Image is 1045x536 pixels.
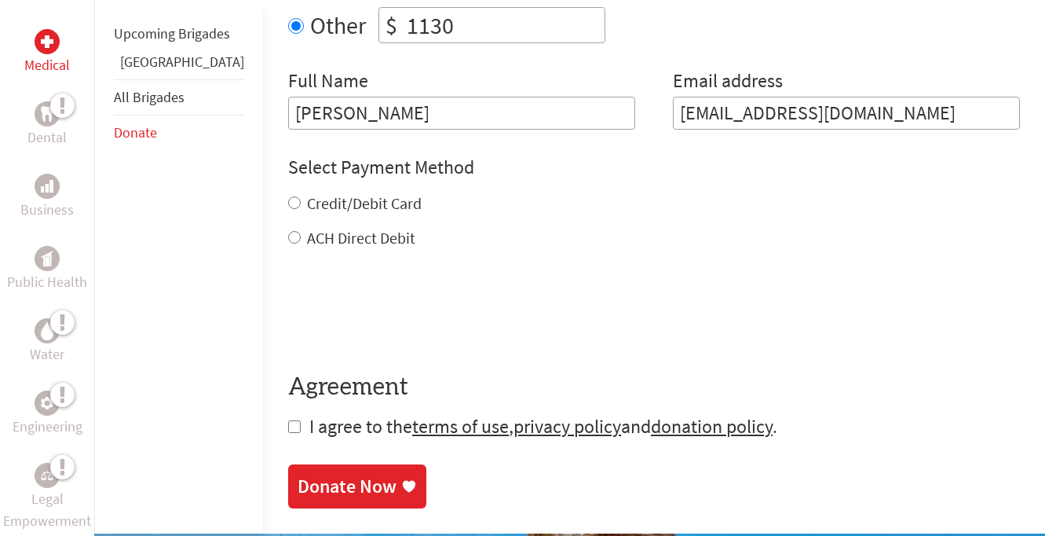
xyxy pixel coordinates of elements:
div: Dental [35,101,60,127]
div: Water [35,318,60,343]
p: Business [20,199,74,221]
a: Donate Now [288,464,426,508]
li: Guatemala [114,51,244,79]
img: Water [41,322,53,340]
a: [GEOGRAPHIC_DATA] [120,53,244,71]
p: Public Health [7,271,87,293]
p: Medical [24,54,70,76]
p: Legal Empowerment [3,488,91,532]
h4: Select Payment Method [288,155,1020,180]
a: EngineeringEngineering [13,391,82,438]
a: All Brigades [114,88,185,106]
a: terms of use [412,414,509,439]
iframe: reCAPTCHA [288,281,527,342]
li: Donate [114,116,244,150]
img: Public Health [41,251,53,266]
img: Engineering [41,397,53,409]
h4: Agreement [288,373,1020,402]
input: Enter Full Name [288,97,635,130]
label: Email address [673,68,783,97]
div: Legal Empowerment [35,463,60,488]
a: Upcoming Brigades [114,24,230,42]
li: Upcoming Brigades [114,17,244,51]
a: Legal EmpowermentLegal Empowerment [3,463,91,532]
div: Medical [35,29,60,54]
a: privacy policy [513,414,621,439]
p: Engineering [13,416,82,438]
div: Engineering [35,391,60,416]
div: Donate Now [298,474,396,499]
a: Donate [114,123,157,141]
p: Dental [27,127,67,149]
a: WaterWater [30,318,64,365]
img: Business [41,180,53,193]
a: Public HealthPublic Health [7,246,87,293]
label: Full Name [288,68,368,97]
label: ACH Direct Debit [307,228,415,248]
span: I agree to the , and . [309,414,777,439]
label: Credit/Debit Card [307,193,422,213]
input: Your Email [673,97,1020,130]
img: Medical [41,35,53,48]
label: Other [310,7,366,43]
a: donation policy [651,414,773,439]
p: Water [30,343,64,365]
div: Business [35,174,60,199]
img: Dental [41,107,53,122]
a: BusinessBusiness [20,174,74,221]
li: All Brigades [114,79,244,116]
a: MedicalMedical [24,29,70,76]
img: Legal Empowerment [41,471,53,480]
a: DentalDental [27,101,67,149]
div: $ [379,8,404,42]
input: Enter Amount [404,8,605,42]
div: Public Health [35,246,60,271]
